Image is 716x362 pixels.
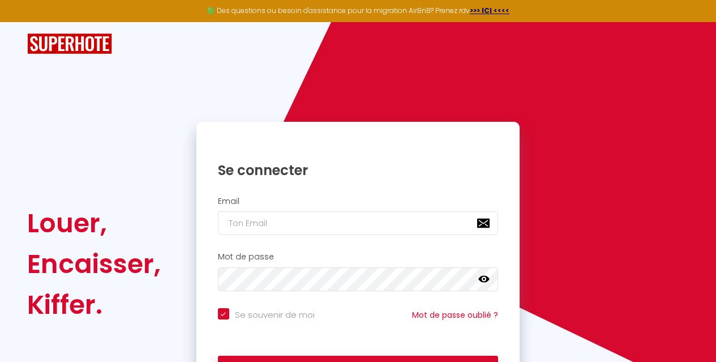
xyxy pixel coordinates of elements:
[218,161,499,179] h1: Se connecter
[470,6,509,15] a: >>> ICI <<<<
[218,252,499,262] h2: Mot de passe
[27,203,161,244] div: Louer,
[218,211,499,235] input: Ton Email
[412,309,498,321] a: Mot de passe oublié ?
[27,33,112,54] img: SuperHote logo
[27,244,161,284] div: Encaisser,
[218,197,499,206] h2: Email
[27,284,161,325] div: Kiffer.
